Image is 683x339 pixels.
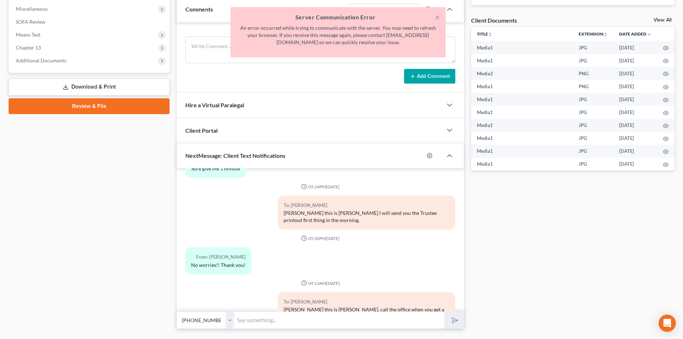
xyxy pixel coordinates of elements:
button: × [435,13,440,22]
td: JPG [573,145,613,158]
a: Download & Print [9,79,170,95]
div: [PERSON_NAME] this is [PERSON_NAME], call the office when you get a moment, know you at work. [284,306,450,320]
div: To: [PERSON_NAME] [284,298,450,306]
span: Hire a Virtual Paralegal [185,102,244,108]
span: Additional Documents [16,57,66,63]
input: Search... [362,4,419,16]
td: Media2 [471,67,573,80]
td: JPG [573,158,613,171]
div: 05:24PM[DATE] [185,184,455,190]
td: PNG [573,80,613,93]
div: To: [PERSON_NAME] [284,201,450,209]
td: [DATE] [613,67,657,80]
td: Media1 [471,158,573,171]
td: JPG [573,132,613,145]
div: Open Intercom Messenger [659,315,676,332]
td: Media1 [471,145,573,158]
h5: Server Communication Error [236,13,440,22]
td: [DATE] [613,119,657,132]
div: [PERSON_NAME] this is [PERSON_NAME] I will send you the Trustee printout first thing in the morning. [284,209,450,224]
div: Sure give me 1 minute [191,165,241,172]
td: [DATE] [613,132,657,145]
td: Media1 [471,106,573,119]
td: Media1 [471,119,573,132]
div: 05:50PM[DATE] [185,235,455,241]
span: NextMessage: Client Text Notifications [185,152,285,159]
p: An error occurred while trying to communicate with the server. You may need to refresh your brows... [236,24,440,46]
div: No worries!! Thank you! [191,262,246,269]
span: Miscellaneous [16,6,48,12]
span: Comments [185,6,213,13]
td: JPG [573,119,613,132]
td: Media1 [471,80,573,93]
div: From: [PERSON_NAME] [191,253,246,261]
input: Say something... [234,311,444,329]
td: Media1 [471,132,573,145]
span: Client Portal [185,127,218,134]
td: [DATE] [613,93,657,106]
button: Add Comment [404,69,455,84]
td: [DATE] [613,158,657,171]
td: JPG [573,106,613,119]
a: Review & File [9,98,170,114]
td: [DATE] [613,80,657,93]
td: [DATE] [613,106,657,119]
td: JPG [573,93,613,106]
div: 09:13AM[DATE] [185,280,455,286]
td: PNG [573,67,613,80]
td: [DATE] [613,145,657,158]
td: Media1 [471,93,573,106]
